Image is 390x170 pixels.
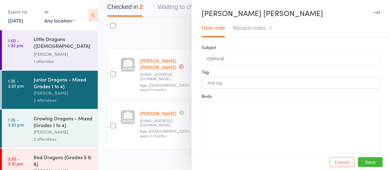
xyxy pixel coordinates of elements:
span: 0 [269,25,272,31]
input: Add tag [207,80,228,86]
input: Optional [202,52,380,64]
button: Recent notes0 [229,19,276,37]
button: Cancel [330,157,354,167]
div: [PERSON_NAME] [PERSON_NAME] [192,9,390,17]
label: Subject [202,45,380,50]
button: New note [198,19,229,37]
label: Body [202,93,380,98]
button: Save [358,157,383,167]
label: Tag [202,69,380,74]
